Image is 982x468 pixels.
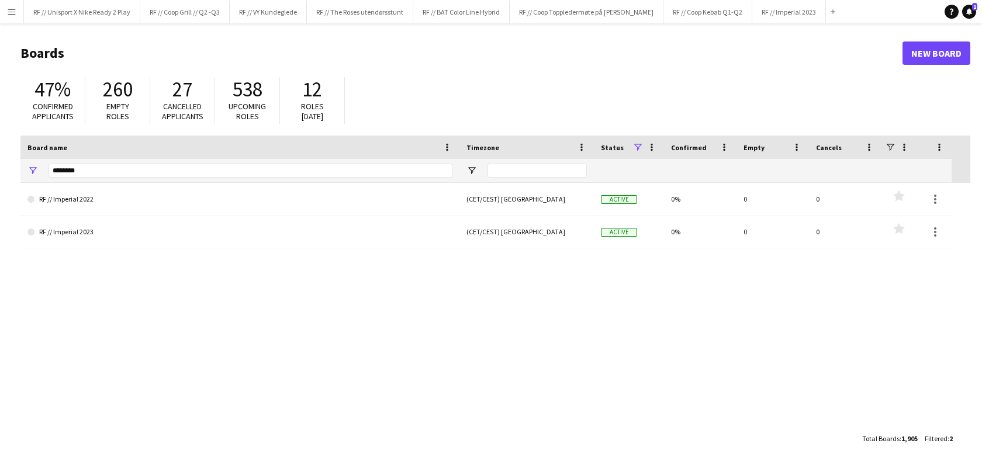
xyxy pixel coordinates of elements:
span: Empty [744,143,765,152]
span: Empty roles [106,101,129,122]
a: New Board [903,41,970,65]
div: 0 [809,216,881,248]
input: Board name Filter Input [49,164,452,178]
span: Cancels [816,143,842,152]
button: RF // The Roses utendørsstunt [307,1,413,23]
button: Open Filter Menu [466,165,477,176]
span: 2 [949,434,953,443]
span: Roles [DATE] [301,101,324,122]
div: 0% [664,183,736,215]
button: Open Filter Menu [27,165,38,176]
span: 538 [233,77,262,102]
button: RF // Unisport X Nike Ready 2 Play [24,1,140,23]
span: 1 [972,3,977,11]
div: : [925,427,953,450]
button: RF // Coop Toppledermøte på [PERSON_NAME] [510,1,663,23]
button: RF // Coop Kebab Q1-Q2 [663,1,752,23]
a: 1 [962,5,976,19]
span: 260 [103,77,133,102]
span: Filtered [925,434,948,443]
div: : [862,427,918,450]
a: RF // Imperial 2023 [27,216,452,248]
div: 0% [664,216,736,248]
span: Cancelled applicants [162,101,203,122]
span: Total Boards [862,434,900,443]
button: RF // Imperial 2023 [752,1,826,23]
input: Timezone Filter Input [487,164,587,178]
button: RF // Coop Grill // Q2 -Q3 [140,1,230,23]
button: RF // VY Kundeglede [230,1,307,23]
span: Confirmed applicants [32,101,74,122]
h1: Boards [20,44,903,62]
span: Timezone [466,143,499,152]
a: RF // Imperial 2022 [27,183,452,216]
span: 27 [172,77,192,102]
span: 12 [302,77,322,102]
div: 0 [809,183,881,215]
span: 1,905 [901,434,918,443]
span: Upcoming roles [229,101,266,122]
span: Active [601,195,637,204]
span: 47% [34,77,71,102]
button: RF // BAT Color Line Hybrid [413,1,510,23]
span: Active [601,228,637,237]
span: Confirmed [671,143,707,152]
div: (CET/CEST) [GEOGRAPHIC_DATA] [459,183,594,215]
div: 0 [736,183,809,215]
div: (CET/CEST) [GEOGRAPHIC_DATA] [459,216,594,248]
span: Board name [27,143,67,152]
div: 0 [736,216,809,248]
span: Status [601,143,624,152]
